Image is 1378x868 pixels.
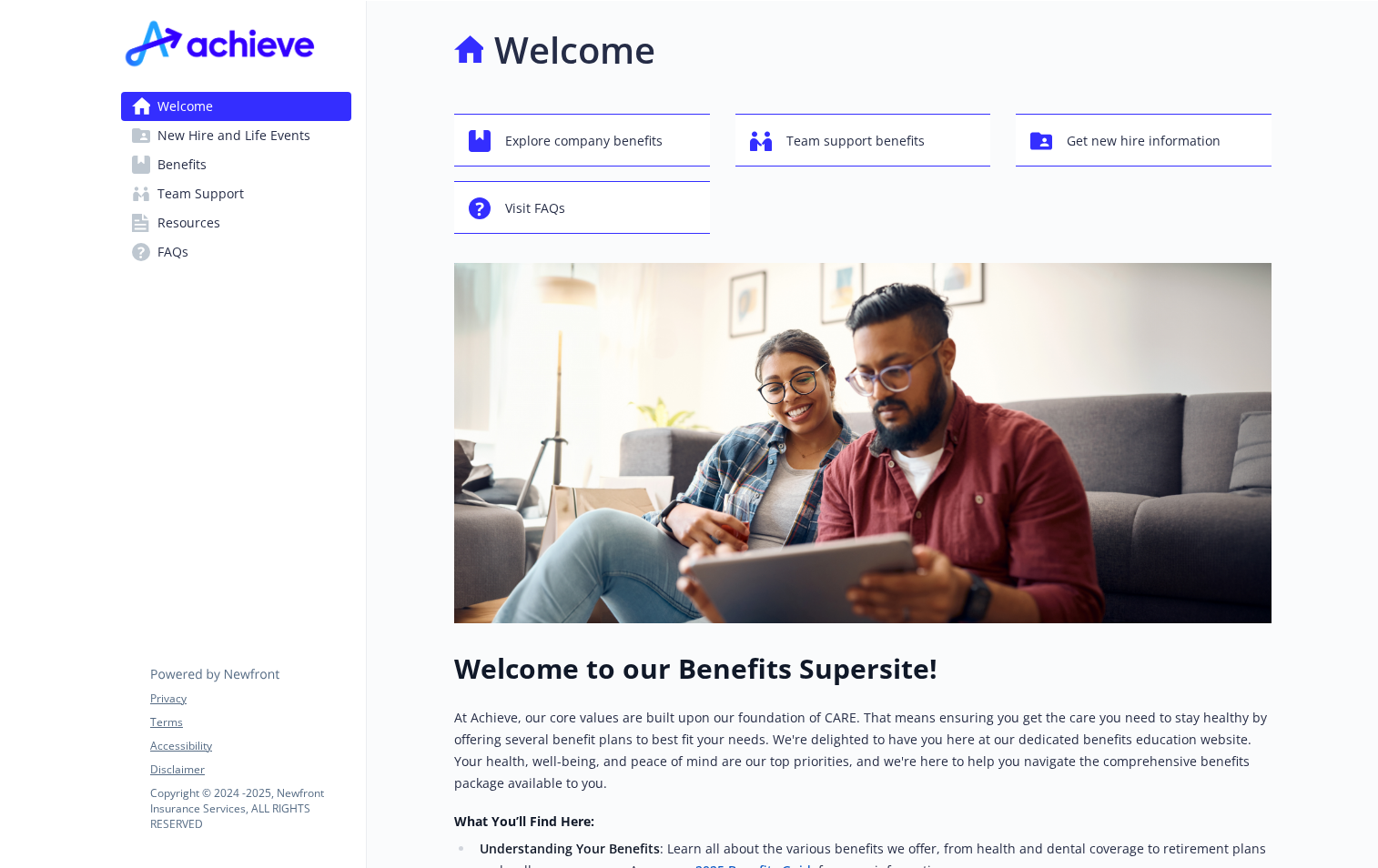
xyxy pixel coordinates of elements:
img: overview page banner [454,263,1272,623]
a: Benefits [121,150,351,179]
a: Terms [150,714,350,731]
strong: Understanding Your Benefits [480,840,660,857]
strong: What You’ll Find Here: [454,812,594,830]
span: Explore company benefits [505,124,663,158]
a: Welcome [121,92,351,121]
span: Get new hire information [1067,124,1221,158]
a: Privacy [150,691,350,707]
h1: Welcome to our Benefits Supersite! [454,652,1272,685]
a: FAQs [121,237,351,267]
span: Welcome [157,92,213,121]
span: Benefits [157,150,207,179]
a: Disclaimer [150,762,350,778]
button: Visit FAQs [454,181,710,234]
button: Get new hire information [1016,114,1272,167]
h1: Welcome [494,23,655,77]
span: Team support benefits [786,124,925,158]
p: Copyright © 2024 - 2025 , Newfront Insurance Services, ALL RIGHTS RESERVED [150,785,350,832]
span: New Hire and Life Events [157,121,310,150]
button: Explore company benefits [454,114,710,167]
span: Visit FAQs [505,191,565,226]
p: At Achieve, our core values are built upon our foundation of CARE. That means ensuring you get th... [454,707,1272,794]
span: Team Support [157,179,244,208]
a: New Hire and Life Events [121,121,351,150]
a: Accessibility [150,738,350,754]
button: Team support benefits [735,114,991,167]
a: Team Support [121,179,351,208]
span: Resources [157,208,220,237]
a: Resources [121,208,351,237]
span: FAQs [157,237,188,267]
